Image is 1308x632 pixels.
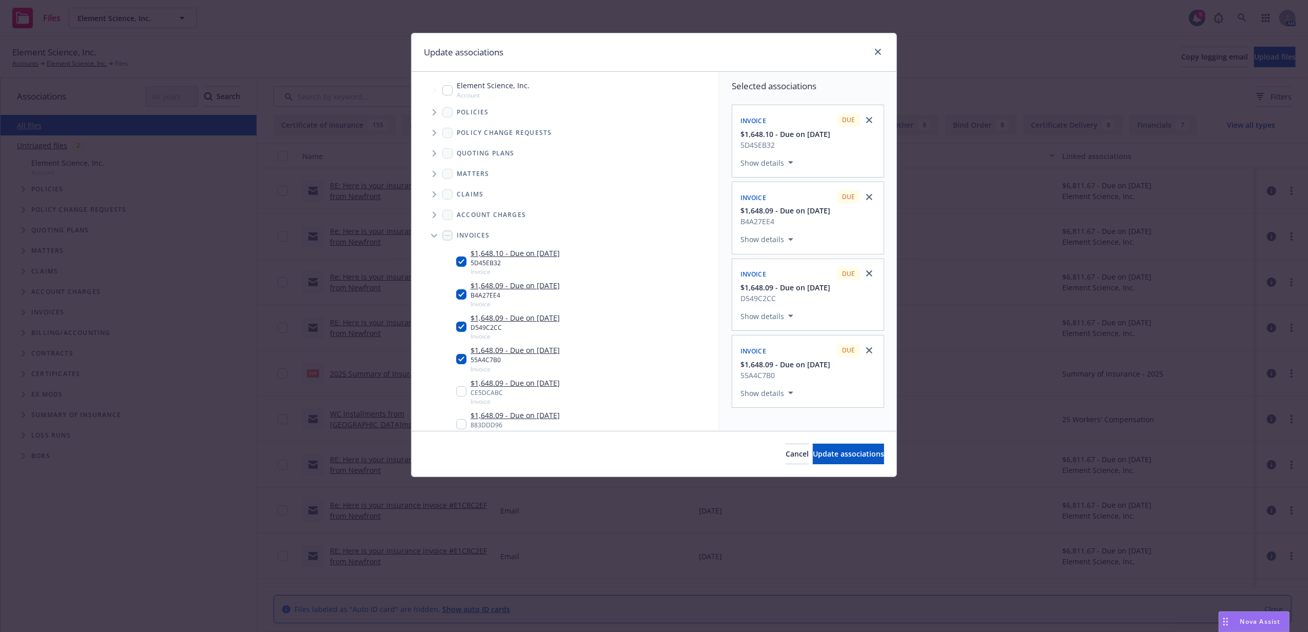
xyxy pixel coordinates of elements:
button: Cancel [786,444,809,464]
span: Cancel [786,449,809,459]
span: Invoice [740,116,766,125]
span: Nova Assist [1240,617,1281,626]
span: Matters [457,171,489,177]
div: B4A27EE4 [471,291,560,300]
a: close [863,191,875,203]
span: Account [457,91,530,100]
span: Invoice [740,193,766,202]
div: DUE [837,113,860,126]
div: CE5DCABC [471,388,560,397]
a: $1,648.09 - Due on [DATE] [471,280,560,291]
span: Account charges [457,212,526,218]
span: Policy change requests [457,130,552,136]
button: $1,648.09 - Due on [DATE] [740,359,830,370]
span: Quoting plans [457,150,515,156]
a: $1,648.10 - Due on [DATE] [471,248,560,259]
div: 55A4C7B0 [471,355,560,364]
button: $1,648.10 - Due on [DATE] [740,129,830,140]
button: $1,648.09 - Due on [DATE] [740,205,830,216]
span: Invoice [471,267,560,276]
span: 55A4C7B0 [740,370,830,381]
div: DUE [837,267,860,280]
span: Policies [457,109,489,115]
a: $1,648.09 - Due on [DATE] [471,410,560,421]
div: 5D45EB32 [471,259,560,267]
h1: Update associations [424,46,503,59]
span: Invoice [471,429,560,438]
a: close [863,267,875,280]
span: Claims [457,191,483,197]
button: Show details [736,310,797,322]
span: Invoice [471,332,560,341]
a: close [863,114,875,126]
span: D549C2CC [740,293,830,304]
button: Nova Assist [1219,611,1290,632]
span: Invoice [471,397,560,406]
a: $1,648.09 - Due on [DATE] [471,312,560,323]
span: Invoice [740,270,766,279]
div: DUE [837,344,860,357]
button: $1,648.09 - Due on [DATE] [740,282,830,293]
span: Invoice [471,300,560,308]
span: Invoices [457,232,490,239]
span: 5D45EB32 [740,140,830,150]
span: Invoice [740,347,766,355]
button: Show details [736,233,797,246]
div: Drag to move [1219,612,1232,631]
a: $1,648.09 - Due on [DATE] [471,378,560,388]
span: Selected associations [732,80,884,92]
button: Show details [736,387,797,399]
a: $1,648.09 - Due on [DATE] [471,345,560,355]
span: Update associations [813,449,884,459]
span: Invoice [471,365,560,373]
div: DUE [837,190,860,203]
a: close [872,46,884,58]
button: Show details [736,156,797,169]
div: 883DDD96 [471,421,560,429]
span: Element Science, Inc. [457,80,530,91]
button: Update associations [813,444,884,464]
a: close [863,344,875,357]
span: B4A27EE4 [740,216,830,227]
div: D549C2CC [471,323,560,332]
